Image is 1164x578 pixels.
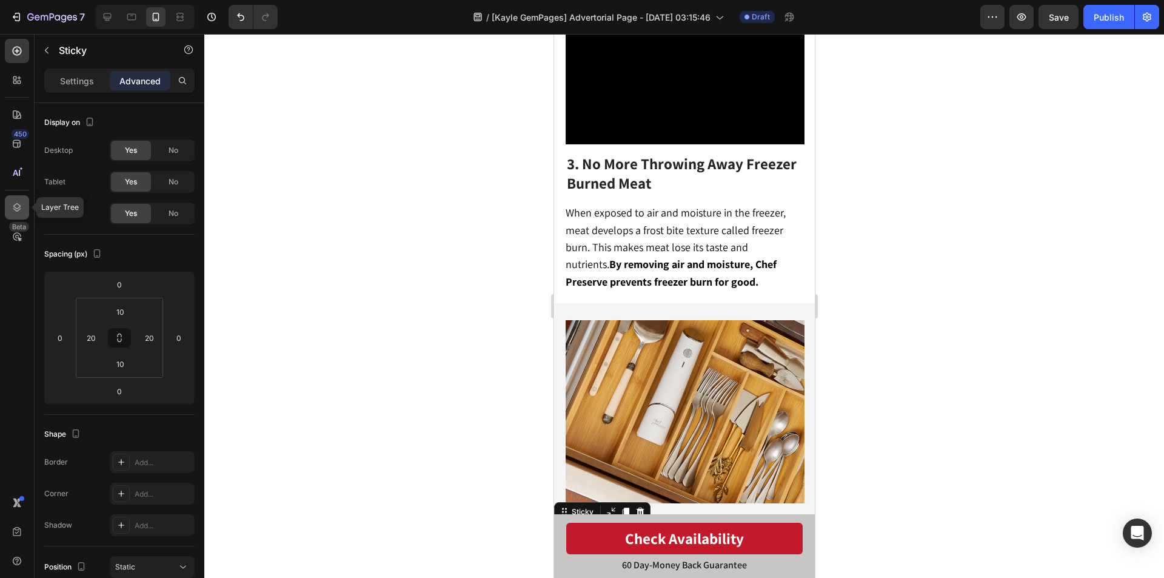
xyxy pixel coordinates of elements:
[107,382,132,400] input: 0
[125,208,137,219] span: Yes
[554,34,815,578] iframe: To enrich screen reader interactions, please activate Accessibility in Grammarly extension settings
[229,5,278,29] div: Undo/Redo
[44,457,68,468] div: Border
[12,129,29,139] div: 450
[169,145,178,156] span: No
[1083,5,1134,29] button: Publish
[44,208,67,219] div: Mobile
[44,115,97,131] div: Display on
[169,208,178,219] span: No
[44,488,69,499] div: Corner
[44,559,89,576] div: Position
[108,303,132,321] input: 10px
[170,329,188,347] input: 0
[752,12,770,22] span: Draft
[125,145,137,156] span: Yes
[79,10,85,24] p: 7
[169,176,178,187] span: No
[1049,12,1069,22] span: Save
[135,457,192,468] div: Add...
[44,426,83,443] div: Shape
[9,222,29,232] div: Beta
[1094,11,1124,24] div: Publish
[492,11,711,24] span: [Kayle GemPages] Advertorial Page - [DATE] 03:15:46
[135,520,192,531] div: Add...
[135,489,192,500] div: Add...
[60,75,94,87] p: Settings
[44,176,65,187] div: Tablet
[82,329,100,347] input: 20px
[44,520,72,531] div: Shadow
[108,355,132,373] input: 10px
[51,329,69,347] input: 0
[119,75,161,87] p: Advanced
[125,176,137,187] span: Yes
[5,5,90,29] button: 7
[59,43,162,58] p: Sticky
[140,329,158,347] input: 20px
[1123,519,1152,548] div: Open Intercom Messenger
[486,11,489,24] span: /
[115,562,135,571] span: Static
[110,556,195,578] button: Static
[44,246,104,263] div: Spacing (px)
[44,145,73,156] div: Desktop
[1039,5,1079,29] button: Save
